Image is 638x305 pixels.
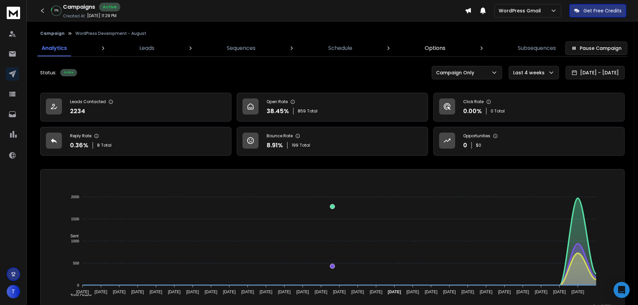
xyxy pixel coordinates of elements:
tspan: [DATE] [516,290,529,294]
span: Total Opens [65,293,92,298]
p: Subsequences [518,44,556,52]
h1: Campaigns [63,3,95,11]
span: Sent [65,234,79,238]
a: Schedule [324,40,356,56]
p: Analytics [42,44,67,52]
tspan: 1500 [71,217,79,221]
a: Leads [135,40,158,56]
tspan: [DATE] [462,290,474,294]
span: 859 [298,108,306,114]
p: Bounce Rate [267,133,293,139]
div: Active [99,3,120,11]
p: Last 4 weeks [513,69,547,76]
tspan: 500 [73,261,79,265]
tspan: [DATE] [351,290,364,294]
span: 8 [97,143,100,148]
button: Campaign [40,31,65,36]
tspan: [DATE] [205,290,217,294]
a: Opportunities0$0 [433,127,625,156]
p: 8.91 % [267,141,283,150]
p: $ 0 [476,143,481,148]
a: Click Rate0.00%0 Total [433,93,625,122]
tspan: [DATE] [76,290,89,294]
tspan: [DATE] [315,290,328,294]
p: Open Rate [267,99,288,104]
p: Leads Contacted [70,99,106,104]
p: 0 Total [491,108,505,114]
tspan: [DATE] [480,290,493,294]
tspan: [DATE] [370,290,382,294]
p: Status: [40,69,56,76]
p: Leads [139,44,154,52]
tspan: 0 [77,283,79,287]
tspan: [DATE] [498,290,511,294]
p: Created At: [63,13,86,19]
tspan: [DATE] [278,290,291,294]
a: Sequences [223,40,260,56]
button: T [7,285,20,298]
tspan: [DATE] [223,290,236,294]
tspan: [DATE] [113,290,126,294]
a: Leads Contacted2234 [40,93,231,122]
p: Opportunities [463,133,490,139]
a: Subsequences [514,40,560,56]
p: WordPress Development - August [75,31,146,36]
tspan: [DATE] [425,290,437,294]
p: Reply Rate [70,133,91,139]
p: Get Free Credits [583,7,622,14]
tspan: [DATE] [571,290,584,294]
tspan: 2000 [71,195,79,199]
tspan: [DATE] [186,290,199,294]
tspan: [DATE] [333,290,346,294]
span: Total [300,143,310,148]
p: Sequences [227,44,256,52]
a: Analytics [38,40,71,56]
span: 199 [292,143,298,148]
button: Get Free Credits [569,4,626,17]
tspan: [DATE] [260,290,272,294]
tspan: [DATE] [131,290,144,294]
p: 0.36 % [70,141,88,150]
tspan: [DATE] [553,290,566,294]
div: Open Intercom Messenger [614,282,630,298]
tspan: [DATE] [296,290,309,294]
p: Options [425,44,445,52]
tspan: [DATE] [241,290,254,294]
p: 2234 [70,106,85,116]
a: Bounce Rate8.91%199Total [237,127,428,156]
a: Options [421,40,449,56]
tspan: [DATE] [443,290,456,294]
tspan: [DATE] [406,290,419,294]
span: Total [307,108,317,114]
tspan: [DATE] [535,290,548,294]
a: Reply Rate0.36%8Total [40,127,231,156]
tspan: [DATE] [168,290,181,294]
tspan: [DATE] [94,290,107,294]
p: WordPress Gmail [499,7,544,14]
p: Campaign Only [436,69,477,76]
a: Open Rate38.45%859Total [237,93,428,122]
p: Click Rate [463,99,484,104]
p: 0.00 % [463,106,482,116]
tspan: 1000 [71,239,79,243]
tspan: [DATE] [150,290,162,294]
button: Pause Campaign [565,42,627,55]
p: [DATE] 11:29 PM [87,13,117,18]
tspan: [DATE] [388,290,401,294]
p: Schedule [328,44,352,52]
button: [DATE] - [DATE] [566,66,625,79]
span: Total [101,143,112,148]
p: 10 % [54,9,59,13]
p: 0 [463,141,467,150]
img: logo [7,7,20,19]
p: 38.45 % [267,106,289,116]
div: Active [60,69,77,76]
